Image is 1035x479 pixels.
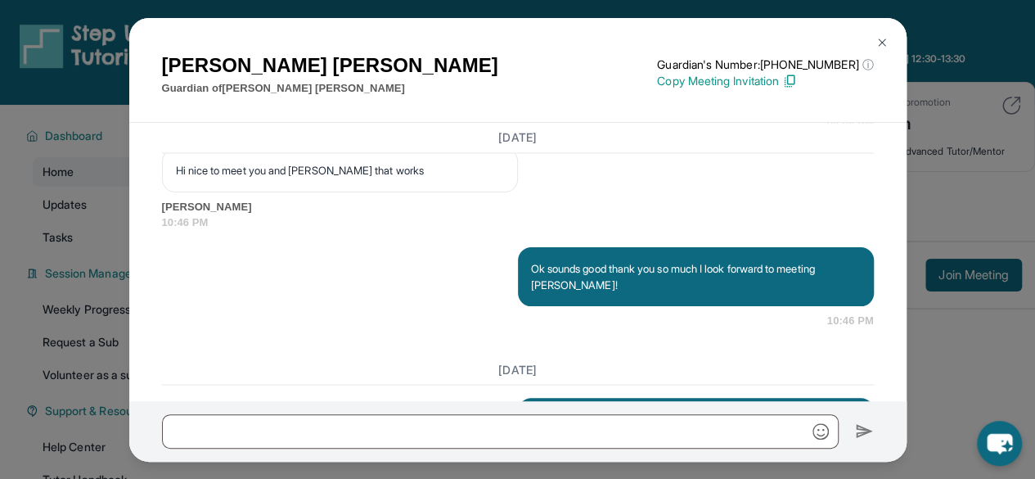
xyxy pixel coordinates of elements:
[855,422,874,441] img: Send icon
[162,80,498,97] p: Guardian of [PERSON_NAME] [PERSON_NAME]
[162,361,874,377] h3: [DATE]
[176,162,504,178] p: Hi nice to meet you and [PERSON_NAME] that works
[875,36,889,49] img: Close Icon
[657,73,873,89] p: Copy Meeting Invitation
[862,56,873,73] span: ⓘ
[162,129,874,146] h3: [DATE]
[162,199,874,215] span: [PERSON_NAME]
[162,51,498,80] h1: [PERSON_NAME] [PERSON_NAME]
[827,313,874,329] span: 10:46 PM
[657,56,873,73] p: Guardian's Number: [PHONE_NUMBER]
[531,260,861,293] p: Ok sounds good thank you so much I look forward to meeting [PERSON_NAME]!
[812,423,829,440] img: Emoji
[162,215,874,231] span: 10:46 PM
[782,74,797,88] img: Copy Icon
[977,421,1022,466] button: chat-button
